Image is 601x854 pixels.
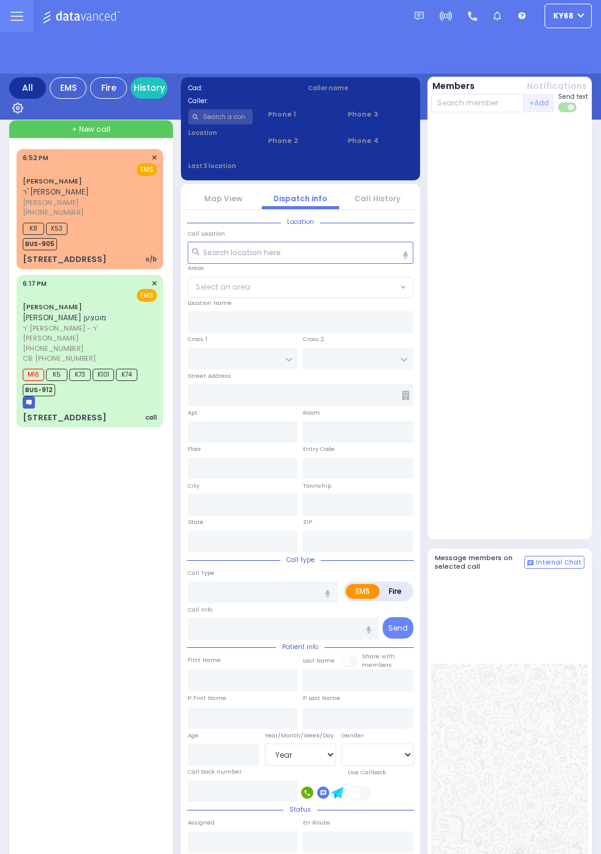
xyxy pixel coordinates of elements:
span: Patient info [276,642,324,652]
label: Caller: [188,96,293,106]
button: Notifications [527,80,587,93]
label: City [188,482,199,490]
label: EMS [346,584,380,599]
label: Cad: [188,83,293,93]
label: P Last Name [303,694,340,702]
label: Call Type [188,569,215,577]
label: Turn off text [558,101,578,113]
span: 6:17 PM [23,279,47,288]
input: Search a contact [188,109,253,125]
a: Map View [204,193,242,204]
label: Floor [188,445,201,453]
div: All [9,77,46,99]
div: [STREET_ADDRESS] [23,253,107,266]
span: EMS [137,289,157,302]
div: o/b [145,255,157,264]
label: Township [303,482,331,490]
span: K8 [23,223,44,235]
span: Phone 3 [348,109,412,120]
label: Call Info [188,606,212,614]
span: K73 [69,369,91,381]
span: ✕ [151,153,157,163]
span: ר' [PERSON_NAME] [23,187,89,197]
label: Cross 1 [188,335,207,344]
span: ✕ [151,279,157,289]
label: Cross 2 [303,335,324,344]
span: Phone 1 [268,109,332,120]
button: Members [432,80,475,93]
button: Internal Chat [524,556,584,569]
label: Caller name [308,83,412,93]
span: members [362,661,392,669]
span: Status [283,805,317,814]
button: ky68 [545,4,592,28]
span: ky68 [553,10,573,21]
label: Call back number [188,767,242,776]
h5: Message members on selected call [435,554,524,570]
label: En Route [303,818,330,827]
label: Gender [342,731,364,740]
a: [PERSON_NAME] [23,302,82,312]
label: Last Name [303,656,335,665]
span: CB: [PHONE_NUMBER] [23,353,96,363]
span: ר' [PERSON_NAME] - ר' [PERSON_NAME] [23,323,153,344]
img: Logo [42,9,124,24]
div: Fire [90,77,127,99]
span: K101 [93,369,114,381]
label: Call Location [188,229,225,238]
span: Call type [280,555,321,564]
label: Last 3 location [188,161,300,171]
span: 6:52 PM [23,153,48,163]
label: Room [303,409,320,417]
a: History [131,77,167,99]
div: EMS [50,77,86,99]
span: Internal Chat [536,558,581,567]
label: Areas [188,264,204,272]
label: P First Name [188,694,226,702]
span: K5 [46,369,67,381]
span: + New call [72,124,110,135]
span: Other building occupants [402,391,410,400]
span: Phone 4 [348,136,412,146]
span: Phone 2 [268,136,332,146]
button: Send [383,617,413,639]
span: [PHONE_NUMBER] [23,207,83,217]
label: Location [188,128,253,137]
span: [PHONE_NUMBER] [23,344,83,353]
span: K74 [116,369,137,381]
input: Search member [431,94,523,112]
a: [PERSON_NAME] [23,176,82,186]
label: First Name [188,656,221,664]
img: comment-alt.png [527,560,534,566]
label: ZIP [303,518,312,526]
span: K53 [46,223,67,235]
img: message.svg [415,12,424,21]
span: EMS [137,163,157,176]
img: message-box.svg [23,396,35,409]
label: Street Address [188,372,231,380]
span: BUS-905 [23,238,57,250]
div: [STREET_ADDRESS] [23,412,107,424]
span: M16 [23,369,44,381]
label: Apt [188,409,197,417]
label: Use Callback [348,768,386,777]
label: Age [188,731,199,740]
input: Search location here [188,242,413,264]
span: Location [281,217,320,226]
a: Dispatch info [274,193,327,204]
span: BUS-912 [23,384,55,396]
a: Call History [354,193,400,204]
label: Location Name [188,299,232,307]
label: Entry Code [303,445,335,453]
span: Select an area [196,282,250,293]
label: Assigned [188,818,215,827]
span: [PERSON_NAME] [23,198,153,208]
label: State [188,518,204,526]
div: Year/Month/Week/Day [265,731,337,740]
label: Fire [379,584,412,599]
small: Share with [362,652,395,660]
div: call [145,413,157,422]
span: [PERSON_NAME] מוטצען [23,312,106,323]
span: Send text [558,92,588,101]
